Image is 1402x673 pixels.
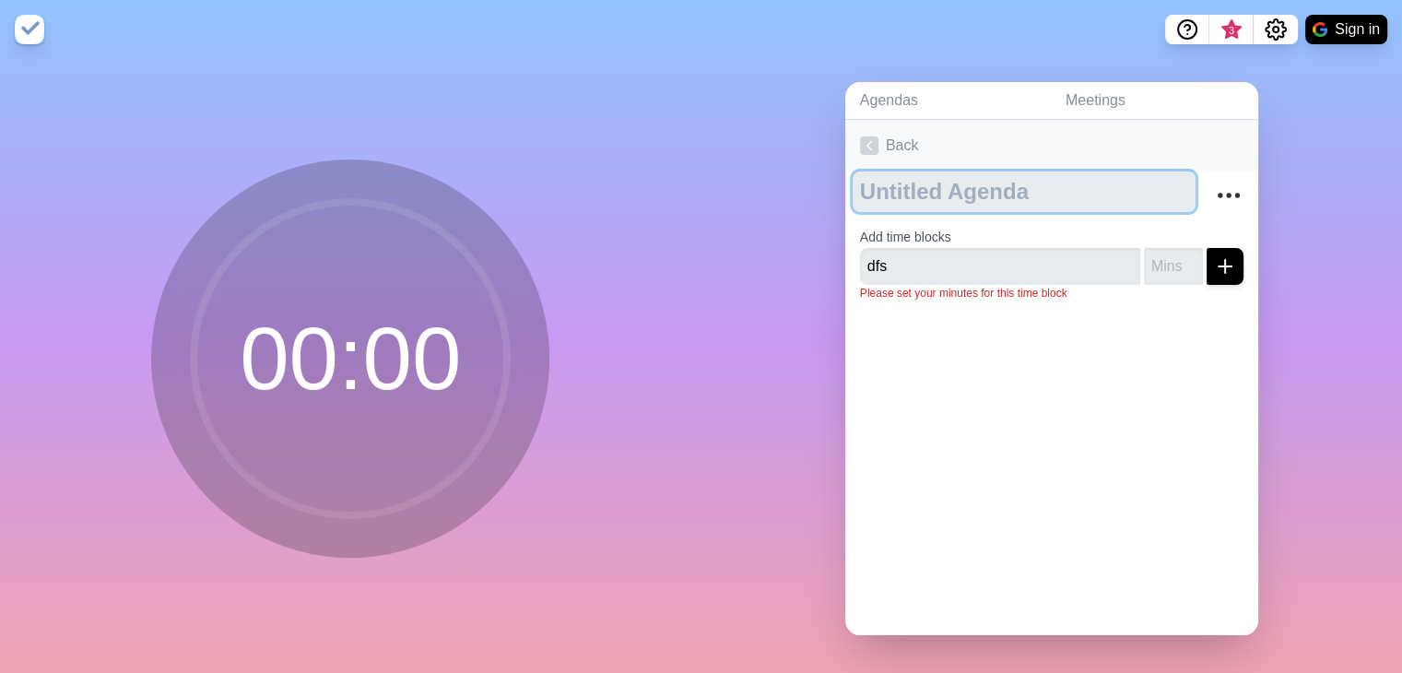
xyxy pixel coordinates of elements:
[860,248,1140,285] input: Name
[1144,248,1203,285] input: Mins
[1165,15,1209,44] button: Help
[15,15,44,44] img: timeblocks logo
[845,120,1258,171] a: Back
[1051,82,1258,120] a: Meetings
[1210,177,1247,214] button: More
[845,82,1051,120] a: Agendas
[1209,15,1254,44] button: What’s new
[1254,15,1298,44] button: Settings
[860,285,1243,301] p: Please set your minutes for this time block
[860,230,951,244] label: Add time blocks
[1224,23,1239,38] span: 3
[1313,22,1327,37] img: google logo
[1305,15,1387,44] button: Sign in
